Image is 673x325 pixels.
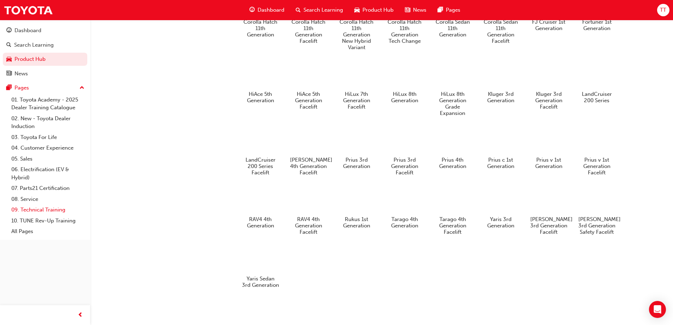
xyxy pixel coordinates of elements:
[8,215,87,226] a: 10. TUNE Rev-Up Training
[303,6,343,14] span: Search Learning
[8,143,87,153] a: 04. Customer Experience
[434,91,471,116] h5: HiLux 8th Generation Grade Expansion
[578,216,615,235] h5: [PERSON_NAME] 3rd Generation Safety Facelift
[575,125,618,179] a: Prius v 1st Generation Facelift
[239,125,282,179] a: LandCruiser 200 Series Facelift
[578,157,615,176] h5: Prius v 1st Generation Facelift
[386,91,423,104] h5: HiLux 8th Generation
[482,19,519,44] h5: Corolla Sedan 11th Generation Facelift
[660,6,666,14] span: TT
[14,84,29,92] div: Pages
[482,91,519,104] h5: Kluger 3rd Generation
[4,2,53,18] img: Trak
[290,3,349,17] a: search-iconSearch Learning
[8,183,87,194] a: 07. Parts21 Certification
[14,70,28,78] div: News
[290,157,327,176] h5: [PERSON_NAME] 4th Generation Facelift
[530,216,567,235] h5: [PERSON_NAME] 3rd Generation Facelift
[413,6,426,14] span: News
[6,42,11,48] span: search-icon
[527,59,570,113] a: Kluger 3rd Generation Facelift
[482,216,519,229] h5: Yaris 3rd Generation
[8,153,87,164] a: 05. Sales
[575,59,618,106] a: LandCruiser 200 Series
[79,83,84,93] span: up-icon
[438,6,443,14] span: pages-icon
[349,3,399,17] a: car-iconProduct Hub
[242,275,279,288] h5: Yaris Sedan 3rd Generation
[6,71,12,77] span: news-icon
[258,6,284,14] span: Dashboard
[405,6,410,14] span: news-icon
[362,6,394,14] span: Product Hub
[386,216,423,229] h5: Tarago 4th Generation
[432,3,466,17] a: pages-iconPages
[479,184,522,232] a: Yaris 3rd Generation
[383,59,426,106] a: HiLux 8th Generation
[14,41,54,49] div: Search Learning
[335,125,378,172] a: Prius 3rd Generation
[242,19,279,38] h5: Corolla Hatch 11th Generation
[3,81,87,94] button: Pages
[242,91,279,104] h5: HiAce 5th Generation
[338,19,375,51] h5: Corolla Hatch 11th Generation New Hybrid Variant
[578,91,615,104] h5: LandCruiser 200 Series
[479,125,522,172] a: Prius c 1st Generation
[287,125,330,179] a: [PERSON_NAME] 4th Generation Facelift
[8,204,87,215] a: 09. Technical Training
[8,132,87,143] a: 03. Toyota For Life
[527,184,570,238] a: [PERSON_NAME] 3rd Generation Facelift
[290,216,327,235] h5: RAV4 4th Generation Facelift
[244,3,290,17] a: guage-iconDashboard
[6,56,12,63] span: car-icon
[14,27,41,35] div: Dashboard
[482,157,519,169] h5: Prius c 1st Generation
[527,125,570,172] a: Prius v 1st Generation
[530,157,567,169] h5: Prius v 1st Generation
[290,19,327,44] h5: Corolla Hatch 11th Generation Facelift
[8,164,87,183] a: 06. Electrification (EV & Hybrid)
[431,125,474,172] a: Prius 4th Generation
[431,59,474,119] a: HiLux 8th Generation Grade Expansion
[335,184,378,232] a: Rukus 1st Generation
[530,91,567,110] h5: Kluger 3rd Generation Facelift
[3,39,87,52] a: Search Learning
[354,6,360,14] span: car-icon
[8,113,87,132] a: 02. New - Toyota Dealer Induction
[446,6,460,14] span: Pages
[242,216,279,229] h5: RAV4 4th Generation
[434,216,471,235] h5: Tarago 4th Generation Facelift
[78,311,83,320] span: prev-icon
[335,59,378,113] a: HiLux 7th Generation Facelift
[239,244,282,291] a: Yaris Sedan 3rd Generation
[6,28,12,34] span: guage-icon
[434,157,471,169] h5: Prius 4th Generation
[575,184,618,238] a: [PERSON_NAME] 3rd Generation Safety Facelift
[530,19,567,31] h5: FJ Cruiser 1st Generation
[242,157,279,176] h5: LandCruiser 200 Series Facelift
[383,125,426,179] a: Prius 3rd Generation Facelift
[3,24,87,37] a: Dashboard
[3,53,87,66] a: Product Hub
[6,85,12,91] span: pages-icon
[287,184,330,238] a: RAV4 4th Generation Facelift
[479,59,522,106] a: Kluger 3rd Generation
[239,59,282,106] a: HiAce 5th Generation
[8,226,87,237] a: All Pages
[8,194,87,205] a: 08. Service
[649,301,666,318] div: Open Intercom Messenger
[296,6,301,14] span: search-icon
[287,59,330,113] a: HiAce 5th Generation Facelift
[239,184,282,232] a: RAV4 4th Generation
[399,3,432,17] a: news-iconNews
[434,19,471,38] h5: Corolla Sedan 11th Generation
[3,67,87,80] a: News
[338,91,375,110] h5: HiLux 7th Generation Facelift
[578,19,615,31] h5: Fortuner 1st Generation
[290,91,327,110] h5: HiAce 5th Generation Facelift
[386,19,423,44] h5: Corolla Hatch 11th Generation Tech Change
[8,94,87,113] a: 01. Toyota Academy - 2025 Dealer Training Catalogue
[338,216,375,229] h5: Rukus 1st Generation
